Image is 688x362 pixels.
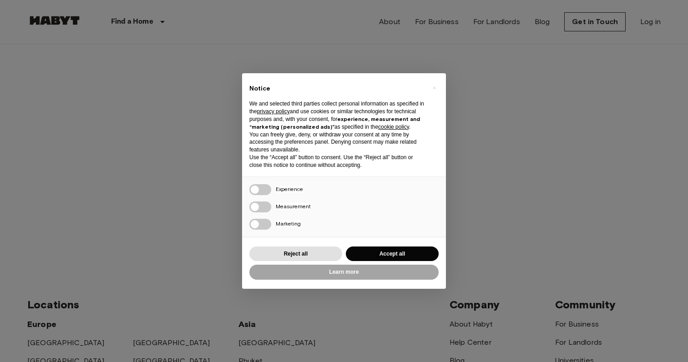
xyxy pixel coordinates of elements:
strong: experience, measurement and “marketing (personalized ads)” [249,116,420,130]
h2: Notice [249,84,424,93]
span: × [433,82,436,93]
p: We and selected third parties collect personal information as specified in the and use cookies or... [249,100,424,131]
a: privacy policy [257,108,290,115]
button: Reject all [249,246,342,261]
button: Learn more [249,265,439,280]
button: Close this notice [427,80,441,95]
p: You can freely give, deny, or withdraw your consent at any time by accessing the preferences pane... [249,131,424,154]
span: Measurement [276,203,311,210]
a: cookie policy [378,124,409,130]
span: Marketing [276,220,301,227]
p: Use the “Accept all” button to consent. Use the “Reject all” button or close this notice to conti... [249,154,424,169]
button: Accept all [346,246,439,261]
span: Experience [276,186,303,192]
